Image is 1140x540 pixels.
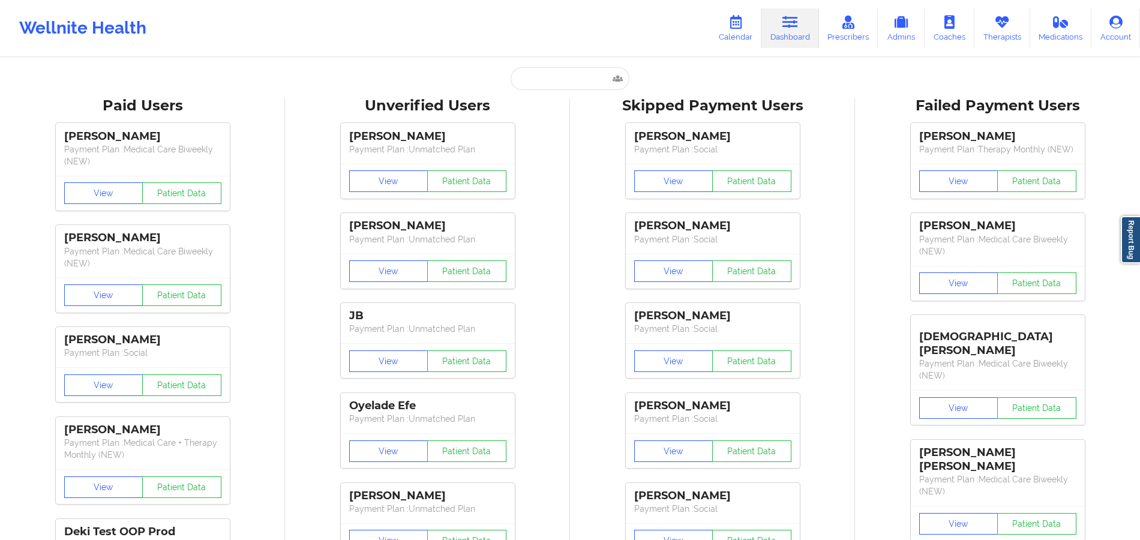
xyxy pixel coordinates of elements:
[64,143,221,167] p: Payment Plan : Medical Care Biweekly (NEW)
[863,97,1132,115] div: Failed Payment Users
[1030,8,1092,48] a: Medications
[919,358,1076,382] p: Payment Plan : Medical Care Biweekly (NEW)
[64,245,221,269] p: Payment Plan : Medical Care Biweekly (NEW)
[64,284,143,306] button: View
[349,323,506,335] p: Payment Plan : Unmatched Plan
[919,272,998,294] button: View
[349,233,506,245] p: Payment Plan : Unmatched Plan
[349,260,428,282] button: View
[919,233,1076,257] p: Payment Plan : Medical Care Biweekly (NEW)
[761,8,819,48] a: Dashboard
[878,8,925,48] a: Admins
[997,272,1076,294] button: Patient Data
[142,374,221,396] button: Patient Data
[8,97,277,115] div: Paid Users
[634,260,713,282] button: View
[142,284,221,306] button: Patient Data
[712,260,791,282] button: Patient Data
[634,170,713,192] button: View
[710,8,761,48] a: Calendar
[64,130,221,143] div: [PERSON_NAME]
[427,170,506,192] button: Patient Data
[64,476,143,498] button: View
[349,350,428,372] button: View
[349,219,506,233] div: [PERSON_NAME]
[634,413,791,425] p: Payment Plan : Social
[349,399,506,413] div: Oyelade Efe
[919,397,998,419] button: View
[634,143,791,155] p: Payment Plan : Social
[925,8,974,48] a: Coaches
[919,143,1076,155] p: Payment Plan : Therapy Monthly (NEW)
[427,440,506,462] button: Patient Data
[349,503,506,515] p: Payment Plan : Unmatched Plan
[427,260,506,282] button: Patient Data
[634,219,791,233] div: [PERSON_NAME]
[64,423,221,437] div: [PERSON_NAME]
[349,489,506,503] div: [PERSON_NAME]
[349,413,506,425] p: Payment Plan : Unmatched Plan
[1121,216,1140,263] a: Report Bug
[349,440,428,462] button: View
[64,333,221,347] div: [PERSON_NAME]
[349,170,428,192] button: View
[64,525,221,539] div: Deki Test OOP Prod
[919,321,1076,358] div: [DEMOGRAPHIC_DATA][PERSON_NAME]
[427,350,506,372] button: Patient Data
[919,130,1076,143] div: [PERSON_NAME]
[634,233,791,245] p: Payment Plan : Social
[919,473,1076,497] p: Payment Plan : Medical Care Biweekly (NEW)
[819,8,878,48] a: Prescribers
[349,130,506,143] div: [PERSON_NAME]
[293,97,562,115] div: Unverified Users
[64,374,143,396] button: View
[349,143,506,155] p: Payment Plan : Unmatched Plan
[142,182,221,204] button: Patient Data
[142,476,221,498] button: Patient Data
[974,8,1030,48] a: Therapists
[634,323,791,335] p: Payment Plan : Social
[64,182,143,204] button: View
[997,397,1076,419] button: Patient Data
[634,130,791,143] div: [PERSON_NAME]
[64,347,221,359] p: Payment Plan : Social
[712,170,791,192] button: Patient Data
[919,513,998,535] button: View
[997,170,1076,192] button: Patient Data
[634,309,791,323] div: [PERSON_NAME]
[634,440,713,462] button: View
[919,170,998,192] button: View
[578,97,847,115] div: Skipped Payment Users
[919,219,1076,233] div: [PERSON_NAME]
[634,399,791,413] div: [PERSON_NAME]
[1091,8,1140,48] a: Account
[349,309,506,323] div: JB
[64,231,221,245] div: [PERSON_NAME]
[919,446,1076,473] div: [PERSON_NAME] [PERSON_NAME]
[64,437,221,461] p: Payment Plan : Medical Care + Therapy Monthly (NEW)
[634,489,791,503] div: [PERSON_NAME]
[997,513,1076,535] button: Patient Data
[712,350,791,372] button: Patient Data
[634,350,713,372] button: View
[634,503,791,515] p: Payment Plan : Social
[712,440,791,462] button: Patient Data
